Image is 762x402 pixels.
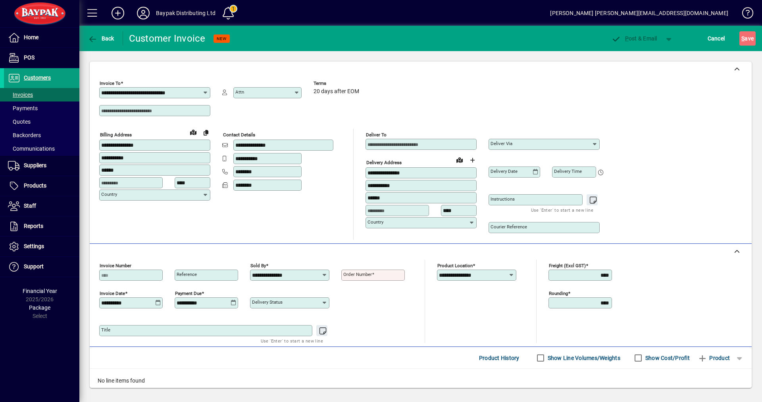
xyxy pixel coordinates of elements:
mat-label: Instructions [491,196,515,202]
a: View on map [187,126,200,138]
mat-label: Reference [177,272,197,277]
span: 20 days after EOM [314,88,359,95]
span: ost & Email [611,35,657,42]
span: Package [29,304,50,311]
mat-label: Rounding [549,291,568,296]
mat-hint: Use 'Enter' to start a new line [531,205,593,214]
span: Home [24,34,38,40]
mat-label: Country [101,191,117,197]
a: Staff [4,196,79,216]
a: Payments [4,101,79,115]
mat-label: Freight (excl GST) [549,263,586,268]
button: Product History [476,351,523,365]
span: Reports [24,223,43,229]
mat-label: Attn [235,89,244,95]
span: Terms [314,81,361,86]
span: Communications [8,145,55,152]
a: Backorders [4,128,79,142]
div: Customer Invoice [129,32,206,45]
a: Support [4,257,79,277]
span: Product History [479,352,520,364]
mat-label: Title [101,327,110,333]
mat-label: Invoice number [100,263,131,268]
span: S [741,35,745,42]
a: Knowledge Base [736,2,752,27]
a: Invoices [4,88,79,101]
button: Profile [131,6,156,20]
label: Show Line Volumes/Weights [546,354,620,362]
span: Suppliers [24,162,46,168]
button: Post & Email [607,31,661,46]
a: Quotes [4,115,79,128]
span: Backorders [8,132,41,138]
span: Financial Year [23,288,57,294]
button: Save [739,31,756,46]
span: Invoices [8,92,33,98]
mat-label: Delivery status [252,299,283,305]
a: Communications [4,142,79,155]
span: Cancel [708,32,725,45]
span: Staff [24,203,36,209]
mat-label: Courier Reference [491,224,527,230]
span: Customers [24,75,51,81]
a: POS [4,48,79,68]
mat-label: Invoice date [100,291,125,296]
mat-label: Sold by [250,263,266,268]
mat-label: Product location [437,263,473,268]
div: No line items found [90,369,752,393]
span: POS [24,54,35,61]
span: Quotes [8,119,31,125]
span: Products [24,182,46,189]
span: Product [698,352,730,364]
button: Add [105,6,131,20]
button: Choose address [466,154,479,167]
a: Settings [4,237,79,257]
mat-label: Country [368,219,383,225]
mat-label: Delivery date [491,168,518,174]
mat-label: Order number [343,272,372,277]
a: Home [4,28,79,48]
span: Payments [8,105,38,111]
mat-label: Delivery time [554,168,582,174]
span: Back [88,35,114,42]
mat-label: Payment due [175,291,202,296]
div: Baypak Distributing Ltd [156,7,216,19]
mat-hint: Use 'Enter' to start a new line [261,336,323,345]
a: Reports [4,216,79,236]
a: View on map [453,153,466,166]
button: Back [86,31,116,46]
button: Product [694,351,734,365]
app-page-header-button: Back [79,31,123,46]
span: Settings [24,243,44,249]
button: Copy to Delivery address [200,126,212,139]
mat-label: Deliver To [366,132,387,138]
a: Products [4,176,79,196]
span: NEW [217,36,227,41]
button: Cancel [706,31,727,46]
mat-label: Deliver via [491,141,512,146]
div: [PERSON_NAME] [PERSON_NAME][EMAIL_ADDRESS][DOMAIN_NAME] [550,7,728,19]
span: Support [24,263,44,270]
label: Show Cost/Profit [644,354,690,362]
mat-label: Invoice To [100,80,121,86]
a: Suppliers [4,156,79,176]
span: P [625,35,629,42]
span: ave [741,32,754,45]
